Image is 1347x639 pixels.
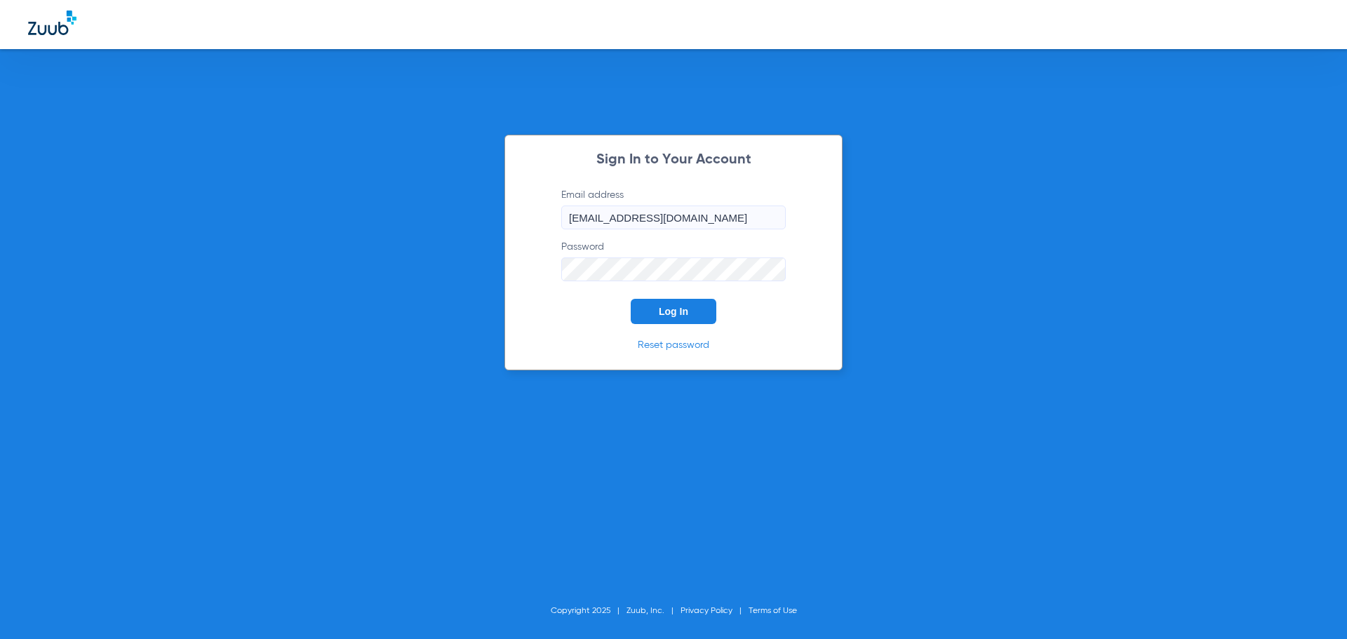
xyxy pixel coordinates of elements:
[561,240,786,281] label: Password
[681,607,732,615] a: Privacy Policy
[631,299,716,324] button: Log In
[551,604,626,618] li: Copyright 2025
[28,11,76,35] img: Zuub Logo
[561,257,786,281] input: Password
[561,206,786,229] input: Email address
[540,153,807,167] h2: Sign In to Your Account
[1277,572,1347,639] iframe: Chat Widget
[561,188,786,229] label: Email address
[749,607,797,615] a: Terms of Use
[626,604,681,618] li: Zuub, Inc.
[659,306,688,317] span: Log In
[638,340,709,350] a: Reset password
